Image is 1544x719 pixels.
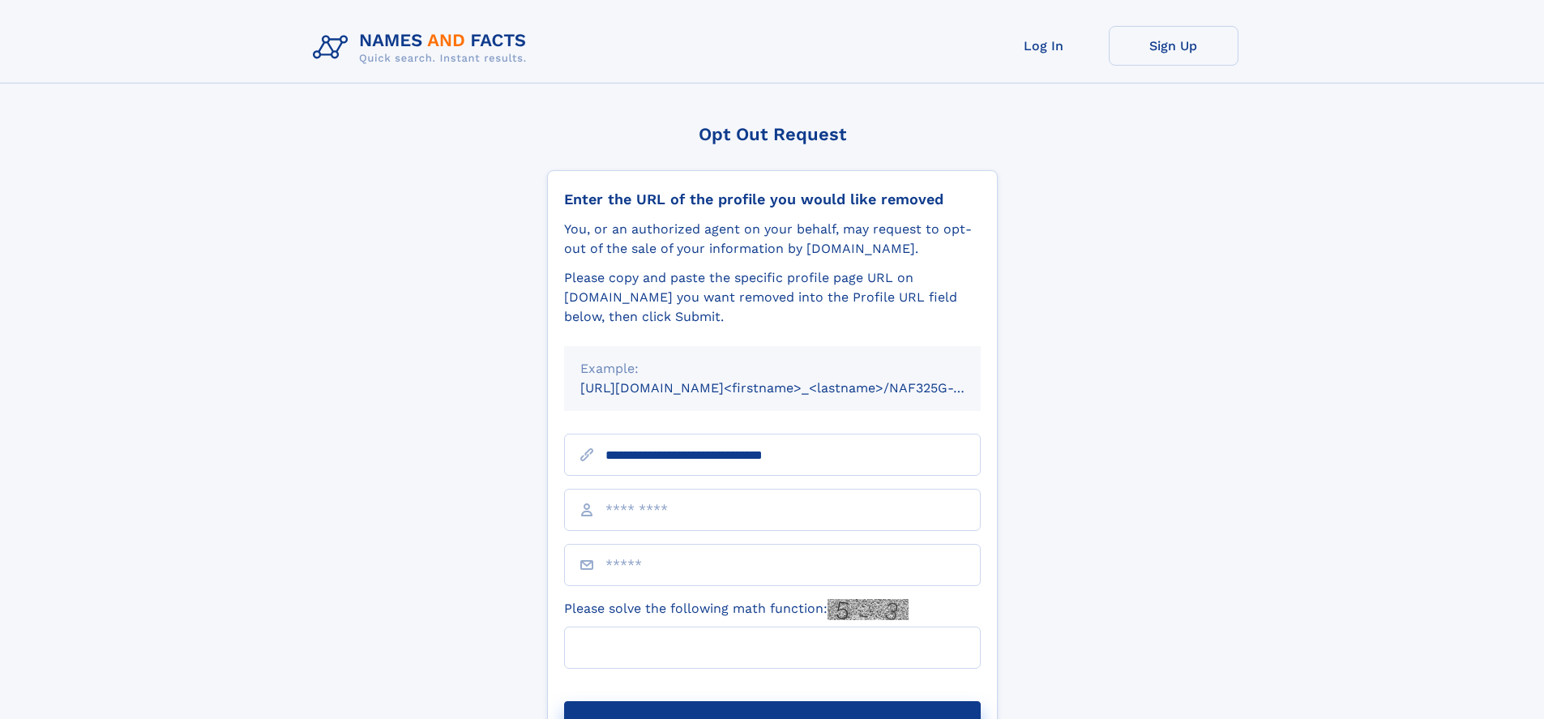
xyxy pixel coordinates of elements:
label: Please solve the following math function: [564,599,909,620]
img: Logo Names and Facts [306,26,540,70]
div: Example: [580,359,964,379]
div: Please copy and paste the specific profile page URL on [DOMAIN_NAME] you want removed into the Pr... [564,268,981,327]
div: Enter the URL of the profile you would like removed [564,190,981,208]
div: Opt Out Request [547,124,998,144]
a: Log In [979,26,1109,66]
div: You, or an authorized agent on your behalf, may request to opt-out of the sale of your informatio... [564,220,981,259]
small: [URL][DOMAIN_NAME]<firstname>_<lastname>/NAF325G-xxxxxxxx [580,380,1012,396]
a: Sign Up [1109,26,1238,66]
